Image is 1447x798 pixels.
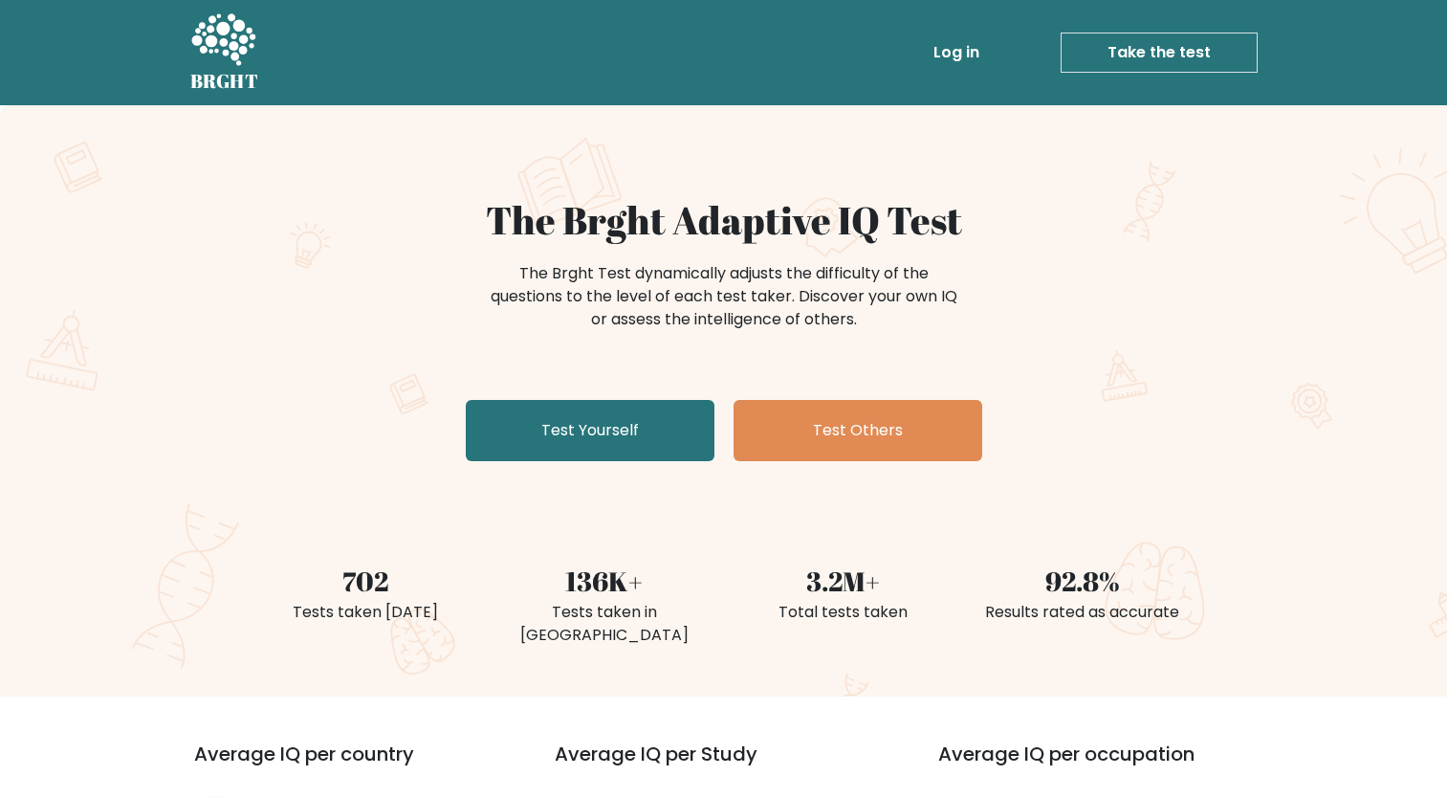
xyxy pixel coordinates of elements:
h1: The Brght Adaptive IQ Test [257,197,1191,243]
div: The Brght Test dynamically adjusts the difficulty of the questions to the level of each test take... [485,262,963,331]
h3: Average IQ per country [194,743,486,788]
div: Total tests taken [735,601,952,624]
a: Test Yourself [466,400,714,461]
h3: Average IQ per occupation [938,743,1276,788]
div: 702 [257,561,473,601]
div: Tests taken [DATE] [257,601,473,624]
a: Take the test [1061,33,1258,73]
a: BRGHT [190,8,259,98]
div: 136K+ [496,561,713,601]
h5: BRGHT [190,70,259,93]
div: 3.2M+ [735,561,952,601]
a: Test Others [734,400,982,461]
h3: Average IQ per Study [555,743,892,788]
a: Log in [926,33,987,72]
div: Results rated as accurate [975,601,1191,624]
div: Tests taken in [GEOGRAPHIC_DATA] [496,601,713,647]
div: 92.8% [975,561,1191,601]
